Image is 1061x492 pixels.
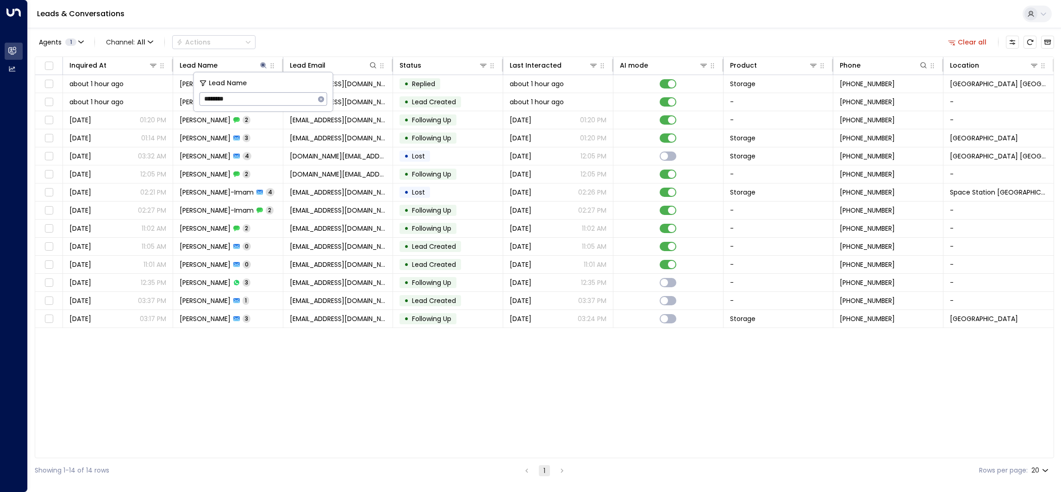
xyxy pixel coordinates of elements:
[43,132,55,144] span: Toggle select row
[510,170,531,179] span: Aug 12, 2025
[943,220,1054,237] td: -
[950,314,1018,323] span: Space Station Stirchley
[412,242,456,251] span: Lead Created
[266,188,275,196] span: 4
[412,224,451,233] span: Following Up
[209,78,247,88] span: Lead Name
[266,206,274,214] span: 2
[1006,36,1019,49] button: Customize
[290,170,387,179] span: mitchzz.mr@gmail.com
[404,184,409,200] div: •
[69,242,91,251] span: Jul 27, 2025
[840,242,895,251] span: +441213607632
[43,313,55,325] span: Toggle select row
[69,60,106,71] div: Inquired At
[35,466,109,475] div: Showing 1-14 of 14 rows
[730,188,755,197] span: Storage
[950,79,1047,88] span: Space Station Shrewsbury
[521,465,568,476] nav: pagination navigation
[180,314,231,323] span: Katie Reynolds
[510,242,531,251] span: Jul 27, 2025
[840,170,895,179] span: +447595505953
[102,36,157,49] button: Channel:All
[510,206,531,215] span: Jul 30, 2025
[69,79,124,88] span: about 1 hour ago
[578,206,606,215] p: 02:27 PM
[944,36,991,49] button: Clear all
[950,151,1047,161] span: Space Station Kings Heath
[180,97,231,107] span: Lynn Reynolds
[69,97,124,107] span: about 1 hour ago
[290,60,325,71] div: Lead Email
[840,260,895,269] span: +441213607632
[950,60,979,71] div: Location
[290,224,387,233] span: jrc1926@gmail.com
[578,188,606,197] p: 02:26 PM
[943,238,1054,255] td: -
[510,60,562,71] div: Last Interacted
[243,152,251,160] span: 4
[404,239,409,254] div: •
[724,202,834,219] td: -
[243,260,251,268] span: 0
[840,188,895,197] span: +447447446325
[290,188,387,197] span: tuhinimam@live.co.uk
[510,188,531,197] span: Aug 02, 2025
[724,111,834,129] td: -
[404,130,409,146] div: •
[979,466,1028,475] label: Rows per page:
[243,242,251,250] span: 0
[510,115,531,125] span: Sep 10, 2025
[138,296,166,305] p: 03:37 PM
[404,166,409,182] div: •
[404,148,409,164] div: •
[69,60,158,71] div: Inquired At
[724,165,834,183] td: -
[412,151,425,161] span: Lost
[137,38,145,46] span: All
[943,292,1054,309] td: -
[243,224,250,232] span: 2
[43,223,55,234] span: Toggle select row
[243,278,250,286] span: 3
[290,314,387,323] span: katiejreynolds15@icloud.com
[138,151,166,161] p: 03:32 AM
[290,260,387,269] span: jrc1926@gmail.com
[290,206,387,215] span: tuhinimam@live.co.uk
[412,278,451,287] span: Following Up
[142,224,166,233] p: 11:02 AM
[582,224,606,233] p: 11:02 AM
[69,115,91,125] span: Sep 06, 2025
[141,278,166,287] p: 12:35 PM
[43,114,55,126] span: Toggle select row
[43,78,55,90] span: Toggle select row
[840,296,895,305] span: +447956136225
[943,202,1054,219] td: -
[404,257,409,272] div: •
[69,224,91,233] span: Jul 29, 2025
[43,151,55,162] span: Toggle select row
[510,278,531,287] span: Jul 02, 2025
[65,38,76,46] span: 1
[69,188,91,197] span: Jul 24, 2025
[510,260,531,269] span: Jul 27, 2025
[35,36,87,49] button: Agents1
[840,224,895,233] span: +441213607632
[580,170,606,179] p: 12:05 PM
[1041,36,1054,49] button: Archived Leads
[580,115,606,125] p: 01:20 PM
[840,60,928,71] div: Phone
[172,35,256,49] div: Button group with a nested menu
[180,115,231,125] span: Jessica Reynolds
[43,259,55,271] span: Toggle select row
[140,170,166,179] p: 12:05 PM
[176,38,211,46] div: Actions
[69,314,91,323] span: Jun 20, 2025
[404,221,409,236] div: •
[243,296,249,304] span: 1
[580,133,606,143] p: 01:20 PM
[290,296,387,305] span: katiejreynolds15@icloud.com
[620,60,708,71] div: AI mode
[730,133,755,143] span: Storage
[539,465,550,476] button: page 1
